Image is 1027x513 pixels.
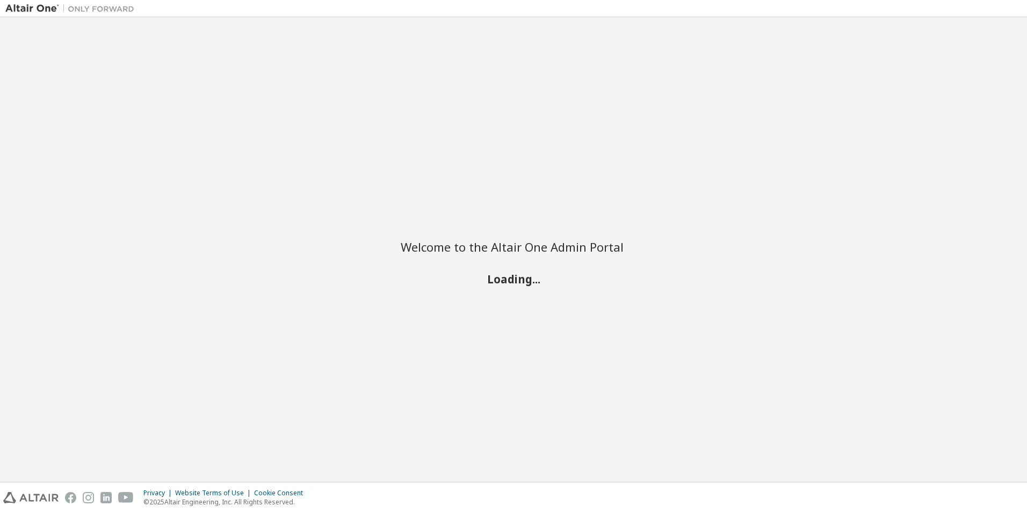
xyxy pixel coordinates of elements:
[83,492,94,503] img: instagram.svg
[401,239,626,254] h2: Welcome to the Altair One Admin Portal
[65,492,76,503] img: facebook.svg
[143,497,309,507] p: © 2025 Altair Engineering, Inc. All Rights Reserved.
[401,272,626,286] h2: Loading...
[118,492,134,503] img: youtube.svg
[100,492,112,503] img: linkedin.svg
[3,492,59,503] img: altair_logo.svg
[254,489,309,497] div: Cookie Consent
[143,489,175,497] div: Privacy
[175,489,254,497] div: Website Terms of Use
[5,3,140,14] img: Altair One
